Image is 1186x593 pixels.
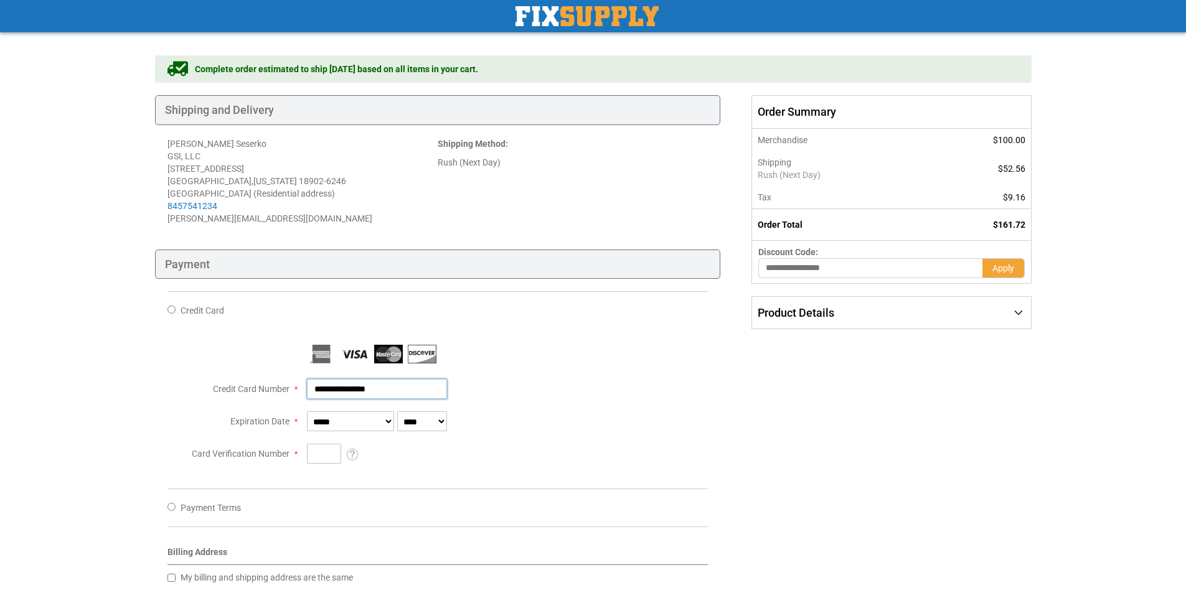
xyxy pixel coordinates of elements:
[167,213,372,223] span: [PERSON_NAME][EMAIL_ADDRESS][DOMAIN_NAME]
[167,138,438,225] address: [PERSON_NAME] Seserko GSI, LLC [STREET_ADDRESS] [GEOGRAPHIC_DATA] , 18902-6246 [GEOGRAPHIC_DATA] ...
[515,6,659,26] a: store logo
[993,135,1025,145] span: $100.00
[751,95,1031,129] span: Order Summary
[752,186,927,209] th: Tax
[758,169,921,181] span: Rush (Next Day)
[515,6,659,26] img: Fix Industrial Supply
[230,416,289,426] span: Expiration Date
[192,449,289,459] span: Card Verification Number
[155,250,721,279] div: Payment
[758,306,834,319] span: Product Details
[1003,192,1025,202] span: $9.16
[408,345,436,363] img: Discover
[758,247,818,257] span: Discount Code:
[374,345,403,363] img: MasterCard
[758,220,802,230] strong: Order Total
[982,258,1025,278] button: Apply
[758,157,791,167] span: Shipping
[992,263,1014,273] span: Apply
[752,129,927,151] th: Merchandise
[181,306,224,315] span: Credit Card
[253,176,297,186] span: [US_STATE]
[993,220,1025,230] span: $161.72
[181,572,353,582] span: My billing and shipping address are the same
[167,201,217,211] a: 8457541234
[167,546,708,565] div: Billing Address
[307,345,336,363] img: American Express
[213,384,289,394] span: Credit Card Number
[438,139,506,149] span: Shipping Method
[438,156,708,169] div: Rush (Next Day)
[181,503,241,513] span: Payment Terms
[998,164,1025,174] span: $52.56
[438,139,508,149] strong: :
[195,63,478,75] span: Complete order estimated to ship [DATE] based on all items in your cart.
[341,345,369,363] img: Visa
[155,95,721,125] div: Shipping and Delivery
